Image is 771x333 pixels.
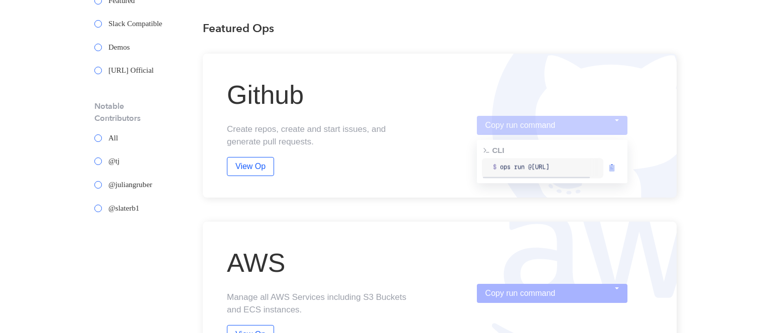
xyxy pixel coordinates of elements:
div: Manage all AWS Services including S3 Buckets and ECS instances. [227,291,417,316]
div: CLI [482,145,622,156]
label: Demos [94,42,130,53]
label: All [94,132,118,144]
div: Notable Contributors [94,100,179,124]
div: AWS [227,243,417,282]
div: Featured Ops [203,21,677,38]
button: Copy run command [477,116,627,135]
img: Clipboard.svg [608,164,616,172]
button: View Op [227,157,274,176]
img: cli.svg [482,146,490,154]
label: @juliangruber [94,179,152,191]
div: Github [227,75,417,114]
label: Slack Compatible [94,18,162,30]
span: ops run @[URL] [493,160,561,174]
button: Copy run command [477,284,627,303]
div: Create repos, create and start issues, and generate pull requests. [227,123,417,148]
label: [URL] Official [94,65,154,76]
span: $ [493,162,496,172]
div: Copy run command [477,140,627,184]
label: @tj [94,155,119,167]
label: @slaterb1 [94,203,139,214]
